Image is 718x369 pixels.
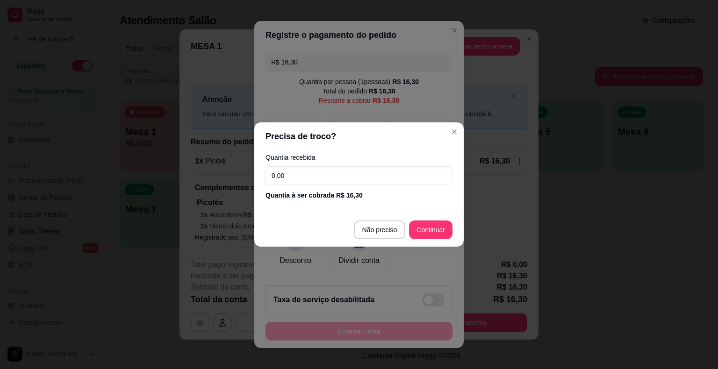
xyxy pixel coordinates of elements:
[447,124,462,139] button: Close
[354,220,406,239] button: Não preciso
[266,191,452,200] div: Quantia à ser cobrada R$ 16,30
[266,154,452,161] label: Quantia recebida
[409,220,452,239] button: Continuar
[254,122,464,150] header: Precisa de troco?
